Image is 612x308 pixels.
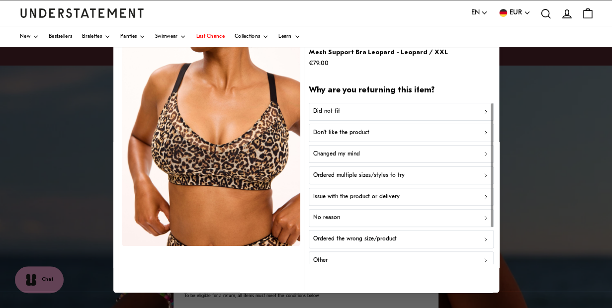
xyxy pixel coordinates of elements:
button: Ordered multiple sizes/styles to try [309,166,494,184]
a: Bestsellers [49,26,72,47]
span: Swimwear [155,34,177,39]
span: Bralettes [82,34,102,39]
a: Panties [120,26,145,47]
span: Bestsellers [49,34,72,39]
p: Did not fit [313,107,340,116]
span: New [20,34,30,39]
span: Last Chance [196,34,224,39]
p: Ordered multiple sizes/styles to try [313,171,404,180]
a: Swimwear [155,26,186,47]
img: 34_02003886-4d24-43e4-be8a-9f669a7db11e.jpg [122,24,300,246]
button: Don't like the product [309,124,494,142]
p: No reason [313,213,340,223]
span: Collections [235,34,260,39]
p: Don't like the product [313,128,369,138]
button: Ordered the wrong size/product [309,230,494,248]
a: Learn [278,26,300,47]
button: Other [309,251,494,269]
button: EUR [498,7,530,18]
span: EN [471,7,479,18]
button: Issue with the product or delivery [309,188,494,206]
h2: Why are you returning this item? [309,85,494,96]
button: Changed my mind [309,145,494,163]
span: EUR [510,7,522,18]
a: New [20,26,39,47]
p: Other [313,256,327,265]
button: Did not fit [309,103,494,121]
button: No reason [309,209,494,227]
p: Changed my mind [313,150,359,159]
p: Mesh Support Bra Leopard - Leopard / XXL [309,47,448,58]
p: €79.00 [309,58,448,69]
a: Last Chance [196,26,224,47]
span: Panties [120,34,137,39]
a: Bralettes [82,26,110,47]
button: EN [471,7,488,18]
p: Ordered the wrong size/product [313,234,396,244]
p: Issue with the product or delivery [313,192,399,202]
span: Learn [278,34,292,39]
a: Understatement Homepage [20,8,144,17]
a: Collections [235,26,268,47]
